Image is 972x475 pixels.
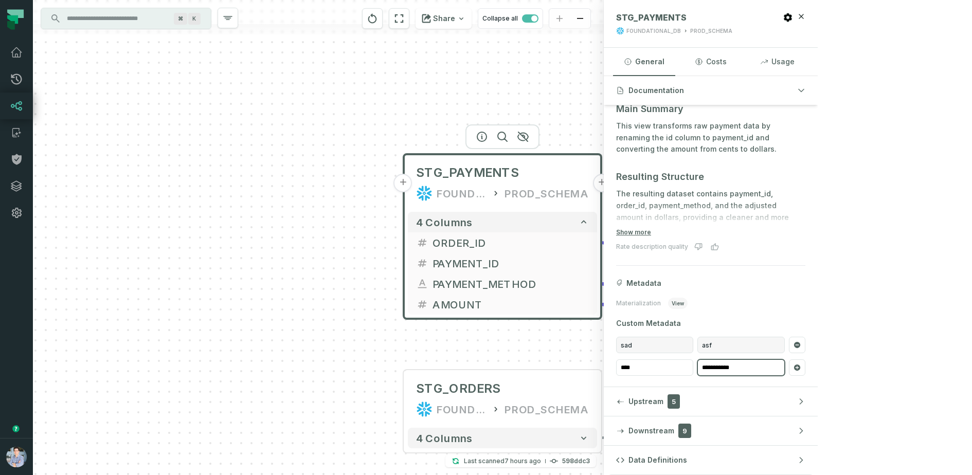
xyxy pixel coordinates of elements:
span: Materialization [616,299,661,307]
span: sad [616,337,693,353]
div: FOUNDATIONAL_DB [437,401,487,417]
span: STG_PAYMENTS [616,12,687,23]
button: + [592,174,611,192]
h4: 598ddc3 [562,458,590,464]
div: PROD_SCHEMA [505,401,589,417]
button: Costs [679,48,742,76]
button: PAYMENT_ID [408,253,597,273]
button: General [613,48,675,76]
span: decimal [416,257,428,269]
span: Press ⌘ + K to focus the search bar [174,13,187,25]
p: This view transforms raw payment data by renaming the id column to payment_id and converting the ... [616,120,805,155]
span: ORDER_ID [433,235,589,250]
button: Documentation [604,76,818,105]
span: 4 columns [416,432,473,444]
button: Show more [616,228,651,236]
button: PAYMENT_METHOD [408,273,597,294]
span: 4 columns [416,216,473,228]
span: decimal [416,298,428,310]
button: Share [416,8,472,29]
div: Tooltip anchor [11,424,21,433]
span: Custom Metadata [616,318,805,328]
button: + [394,174,412,192]
span: 9 [678,424,691,438]
button: Upstream5 [604,387,818,416]
span: PAYMENT_METHOD [433,276,589,291]
span: Metadata [626,278,661,288]
span: view [668,298,688,309]
button: Collapse all [478,8,543,29]
div: PROD_SCHEMA [505,185,589,202]
button: Downstream9 [604,416,818,445]
div: PROD_SCHEMA [690,27,732,35]
span: Data Definitions [628,455,687,465]
span: Upstream [628,396,663,407]
span: PAYMENT_ID [433,255,589,271]
span: decimal [416,236,428,249]
span: AMOUNT [433,297,589,312]
div: FOUNDATIONAL_DB [626,27,681,35]
button: Last scanned[DATE] 2:15:57 AM598ddc3 [445,455,596,467]
h3: Resulting Structure [616,170,805,184]
p: The resulting dataset contains payment_id, order_id, payment_method, and the adjusted amount in d... [616,188,805,235]
button: AMOUNT [408,294,597,315]
h3: Main Summary [616,102,805,116]
div: FOUNDATIONAL_DB [437,185,487,202]
span: STG_PAYMENTS [416,165,519,181]
span: string [416,278,428,290]
p: Last scanned [464,456,541,466]
button: zoom out [570,9,590,29]
span: 5 [668,394,680,409]
div: Rate description quality [616,243,688,251]
span: Downstream [628,426,674,436]
button: ORDER_ID [408,232,597,253]
div: STG_ORDERS [416,380,500,397]
span: Documentation [628,85,684,96]
span: asf [697,337,785,353]
span: Press ⌘ + K to focus the search bar [188,13,201,25]
button: Data Definitions [604,446,818,474]
button: Usage [746,48,808,76]
relative-time: Oct 9, 2025, 2:15 AM GMT+1 [505,457,541,465]
img: avatar of Alon Nafta [6,447,27,467]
